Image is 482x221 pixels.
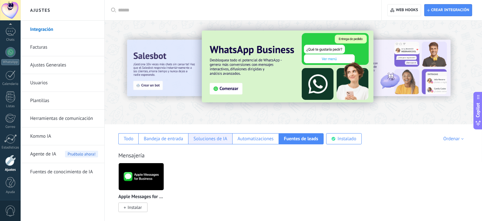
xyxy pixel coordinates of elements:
[21,21,104,38] li: Integración
[396,8,418,13] span: Web hooks
[118,163,169,220] div: Apple Messages for Business
[30,21,98,38] a: Integración
[30,163,98,181] a: Fuentes de conocimiento de IA
[202,31,373,102] img: Slide 3
[21,163,104,181] li: Fuentes de conocimiento de IA
[127,40,262,96] img: Slide 2
[1,125,20,129] div: Correo
[30,145,98,163] a: Agente de IAPruébalo ahora!
[124,136,134,142] div: Todo
[1,190,20,194] div: Ayuda
[443,136,466,142] div: Ordenar
[30,128,98,145] a: Kommo IA
[119,161,164,192] img: logo_main.png
[338,136,356,142] div: Instalado
[315,40,451,96] img: Slide 1
[238,136,274,142] div: Automatizaciones
[21,92,104,110] li: Plantillas
[30,56,98,74] a: Ajustes Generales
[30,74,98,92] a: Usuarios
[128,204,142,210] span: Instalar
[118,152,145,159] a: Mensajería
[194,136,227,142] div: Soluciones de IA
[424,4,472,16] button: Crear integración
[21,128,104,145] li: Kommo IA
[118,194,164,200] p: Apple Messages for Business
[21,56,104,74] li: Ajustes Generales
[387,4,421,16] button: Web hooks
[30,110,98,128] a: Herramientas de comunicación
[30,38,98,56] a: Facturas
[21,145,104,163] li: Agente de IA
[1,168,20,172] div: Ajustes
[21,74,104,92] li: Usuarios
[21,38,104,56] li: Facturas
[1,146,20,150] div: Estadísticas
[1,38,20,42] div: Chats
[144,136,183,142] div: Bandeja de entrada
[30,145,56,163] span: Agente de IA
[30,92,98,110] a: Plantillas
[431,8,469,13] span: Crear integración
[21,110,104,128] li: Herramientas de comunicación
[65,151,98,157] span: Pruébalo ahora!
[284,136,318,142] div: Fuentes de leads
[475,103,481,117] span: Copilot
[1,82,20,86] div: Calendario
[1,59,19,65] div: WhatsApp
[1,104,20,108] div: Listas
